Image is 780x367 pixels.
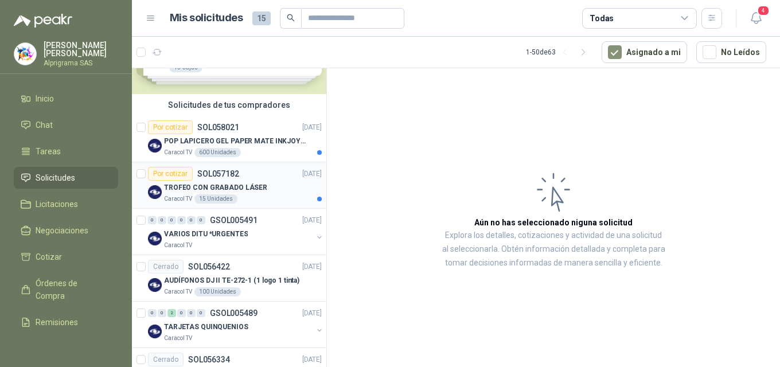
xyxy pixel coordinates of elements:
div: Todas [590,12,614,25]
p: Explora los detalles, cotizaciones y actividad de una solicitud al seleccionarla. Obtén informaci... [442,229,665,270]
p: TROFEO CON GRABADO LÁSER [164,182,267,193]
div: 100 Unidades [194,287,241,296]
div: Cerrado [148,260,184,274]
span: Solicitudes [36,171,75,184]
div: 0 [187,216,196,224]
button: 4 [746,8,766,29]
div: 600 Unidades [194,148,241,157]
img: Company Logo [14,43,36,65]
p: SOL056334 [188,356,230,364]
p: VARIOS DITU *URGENTES [164,229,248,240]
div: 0 [187,309,196,317]
a: Remisiones [14,311,118,333]
div: 0 [197,216,205,224]
div: 0 [177,216,186,224]
span: Inicio [36,92,54,105]
div: 0 [177,309,186,317]
span: Órdenes de Compra [36,277,107,302]
div: 0 [158,309,166,317]
p: [PERSON_NAME] [PERSON_NAME] [44,41,118,57]
a: 0 0 2 0 0 0 GSOL005489[DATE] Company LogoTARJETAS QUINQUENIOSCaracol TV [148,306,324,343]
p: [DATE] [302,261,322,272]
div: 15 Unidades [194,194,237,204]
div: 0 [197,309,205,317]
p: SOL056422 [188,263,230,271]
img: Company Logo [148,232,162,245]
div: Cerrado [148,353,184,366]
p: Alprigrama SAS [44,60,118,67]
a: Licitaciones [14,193,118,215]
div: 0 [158,216,166,224]
div: Solicitudes de tus compradores [132,94,326,116]
h1: Mis solicitudes [170,10,243,26]
p: AUDÍFONOS DJ II TE-272-1 (1 logo 1 tinta) [164,275,299,286]
p: Caracol TV [164,194,192,204]
span: Cotizar [36,251,62,263]
p: [DATE] [302,354,322,365]
p: [DATE] [302,215,322,226]
span: Chat [36,119,53,131]
a: Solicitudes [14,167,118,189]
p: TARJETAS QUINQUENIOS [164,322,248,333]
div: 1 - 50 de 63 [526,43,592,61]
span: Remisiones [36,316,78,329]
span: 15 [252,11,271,25]
a: CerradoSOL056422[DATE] Company LogoAUDÍFONOS DJ II TE-272-1 (1 logo 1 tinta)Caracol TV100 Unidades [132,255,326,302]
span: search [287,14,295,22]
div: 0 [167,216,176,224]
span: Licitaciones [36,198,78,210]
div: 2 [167,309,176,317]
p: GSOL005489 [210,309,258,317]
p: POP LAPICERO GEL PAPER MATE INKJOY 0.7 (Revisar el adjunto) [164,136,307,147]
p: [DATE] [302,308,322,319]
p: SOL058021 [197,123,239,131]
a: Chat [14,114,118,136]
a: Por cotizarSOL057182[DATE] Company LogoTROFEO CON GRABADO LÁSERCaracol TV15 Unidades [132,162,326,209]
a: Configuración [14,338,118,360]
img: Company Logo [148,139,162,153]
p: Caracol TV [164,148,192,157]
button: Asignado a mi [602,41,687,63]
img: Logo peakr [14,14,72,28]
span: Tareas [36,145,61,158]
button: No Leídos [696,41,766,63]
span: Negociaciones [36,224,88,237]
h3: Aún no has seleccionado niguna solicitud [474,216,633,229]
a: Órdenes de Compra [14,272,118,307]
div: Por cotizar [148,167,193,181]
p: [DATE] [302,169,322,179]
a: Por cotizarSOL058021[DATE] Company LogoPOP LAPICERO GEL PAPER MATE INKJOY 0.7 (Revisar el adjunto... [132,116,326,162]
img: Company Logo [148,185,162,199]
img: Company Logo [148,278,162,292]
div: 0 [148,216,157,224]
p: Caracol TV [164,241,192,250]
a: Negociaciones [14,220,118,241]
p: Caracol TV [164,334,192,343]
a: Inicio [14,88,118,110]
div: 0 [148,309,157,317]
p: Caracol TV [164,287,192,296]
img: Company Logo [148,325,162,338]
p: SOL057182 [197,170,239,178]
span: 4 [757,5,770,16]
div: Por cotizar [148,120,193,134]
a: Cotizar [14,246,118,268]
p: [DATE] [302,122,322,133]
a: 0 0 0 0 0 0 GSOL005491[DATE] Company LogoVARIOS DITU *URGENTESCaracol TV [148,213,324,250]
a: Tareas [14,140,118,162]
p: GSOL005491 [210,216,258,224]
